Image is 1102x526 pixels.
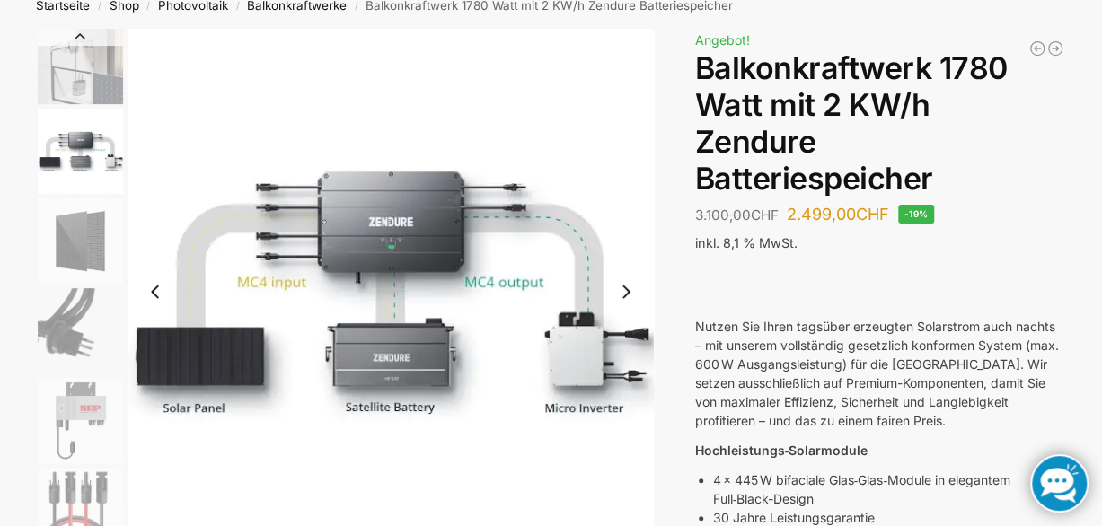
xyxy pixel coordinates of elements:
a: 7,2 KW Dachanlage zur Selbstmontage [1028,39,1046,57]
bdi: 3.100,00 [695,206,779,224]
span: -19% [898,205,935,224]
a: Mega XXL 1780 Watt Steckerkraftwerk Genehmigungsfrei. [1046,39,1064,57]
li: 3 / 7 [33,106,123,196]
p: Nutzen Sie Ihren tagsüber erzeugten Solarstrom auch nachts – mit unserem vollständig gesetzlich k... [695,317,1065,430]
button: In Canvas bearbeiten [738,274,749,276]
img: Anschlusskabel-3meter_schweizer-stecker [38,288,123,373]
bdi: 2.499,00 [787,205,889,224]
button: Schlechte Reaktion [717,274,727,276]
li: 6 / 7 [33,375,123,465]
p: 4 × 445 W bifaciale Glas‑Glas‑Module in elegantem Full‑Black-Design [713,470,1065,508]
button: Gute Reaktion [706,274,717,276]
li: 4 / 7 [33,196,123,285]
img: nep-microwechselrichter-600w [38,378,123,463]
h1: Balkonkraftwerk 1780 Watt mit 2 KW/h Zendure Batteriespeicher [695,50,1065,197]
li: 2 / 7 [33,16,123,106]
span: Angebot! [695,32,750,48]
button: Weitergeben [749,274,760,276]
span: inkl. 8,1 % MwSt. [695,235,798,250]
li: 5 / 7 [33,285,123,375]
button: Previous slide [137,273,174,311]
button: Next slide [607,273,645,311]
button: Previous slide [38,28,123,46]
span: CHF [751,206,779,224]
button: Vorlesen [727,274,738,276]
img: Zendure-solar-flow-Batteriespeicher für Balkonkraftwerke [38,19,123,104]
span: CHF [856,205,889,224]
button: Kopieren [695,274,706,276]
img: Maysun [38,198,123,284]
strong: Hochleistungs‑Solarmodule [695,443,868,458]
img: Zendure Batteriespeicher-wie anschliessen [38,109,123,194]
